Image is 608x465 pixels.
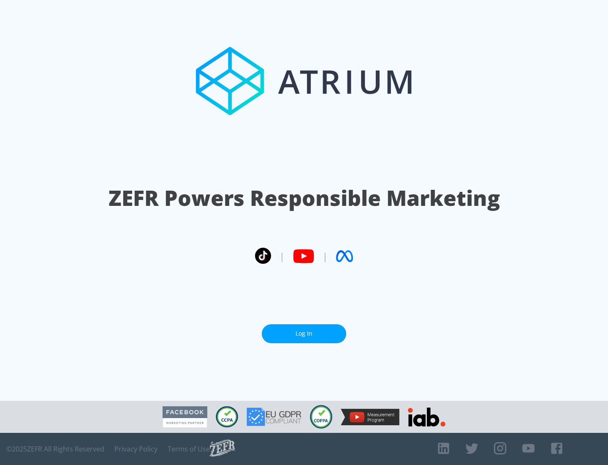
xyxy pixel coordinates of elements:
img: CCPA Compliant [216,406,238,427]
span: © 2025 ZEFR All Rights Reserved [6,445,104,453]
h1: ZEFR Powers Responsible Marketing [109,183,500,213]
span: | [323,250,328,263]
a: Privacy Policy [114,445,157,453]
img: COPPA Compliant [310,405,332,429]
img: YouTube Measurement Program [341,409,399,425]
img: IAB [408,408,445,427]
img: GDPR Compliant [247,408,301,426]
a: Terms of Use [168,445,210,453]
a: Log In [262,324,346,343]
img: Facebook Marketing Partner [163,406,207,428]
span: | [280,250,285,263]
